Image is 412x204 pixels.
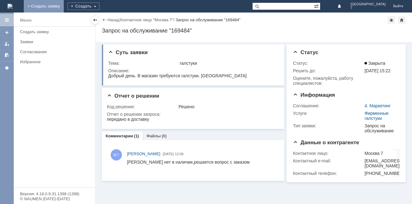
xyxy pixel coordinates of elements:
[108,49,148,55] span: Суть заявки
[108,18,119,22] a: Назад
[293,76,363,86] div: Oцените, пожалуйста, работу специалистов:
[102,28,406,34] div: Запрос на обслуживание "169484"
[364,103,391,108] a: 4. Маркетинг
[293,171,363,176] div: Контактный телефон:
[364,171,404,176] div: [PHONE_NUMBER]
[120,18,173,22] a: Контактное лицо "Москва 7"
[175,152,184,156] span: 12:06
[364,123,397,133] div: Запрос на обслуживание
[20,17,32,24] div: Меню
[107,104,177,109] div: Код решения:
[293,92,335,98] span: Информация
[350,6,386,10] span: 7
[364,158,404,168] div: [EMAIL_ADDRESS][DOMAIN_NAME]
[293,151,363,156] div: Контактное лицо:
[180,61,276,66] div: галстуки
[178,104,276,109] div: Решено
[293,49,318,55] span: Статус
[107,93,159,99] span: Отчет о решении
[293,123,363,128] div: Тип заявки:
[127,151,160,156] span: [PERSON_NAME]
[293,103,363,108] div: Соглашение:
[107,112,278,117] div: Отчет о решении запроса:
[20,197,89,201] div: © NAUMEN [DATE]-[DATE]
[2,50,12,60] a: Мои согласования
[350,3,386,6] span: [GEOGRAPHIC_DATA]
[18,37,94,47] a: Заявки
[314,3,320,9] span: Расширенный поиск
[108,61,178,66] div: Тема:
[108,68,278,73] div: Описание:
[293,140,359,145] span: Данные о контрагенте
[8,4,13,9] img: logo
[20,29,91,34] div: Создать заявку
[293,158,363,163] div: Контактный e-mail:
[293,111,363,116] div: Услуга:
[364,111,389,121] a: Фирменные галстуки
[18,47,94,57] a: Согласования
[91,16,99,24] div: Скрыть меню
[119,17,120,22] div: |
[68,3,99,10] div: Создать
[364,151,404,156] div: Москва 7
[120,18,176,22] div: /
[388,16,395,24] div: Добавить в избранное
[162,134,167,138] div: (0)
[146,134,161,138] a: Файлы
[20,192,89,196] div: Версия: 4.18.0.9.31.1398 (1398)
[293,68,363,73] div: Решить до:
[8,4,13,9] a: Перейти на домашнюю страницу
[293,61,363,66] div: Статус:
[175,18,240,22] div: Запрос на обслуживание "169484"
[398,16,405,24] div: Сделать домашней страницей
[20,49,91,54] div: Согласования
[18,27,94,37] a: Создать заявку
[364,61,385,66] span: Закрыта
[106,134,133,138] a: Комментарии
[134,134,139,138] div: (1)
[127,151,160,157] a: [PERSON_NAME]
[2,28,12,38] a: Создать заявку
[20,59,84,64] div: Избранное
[2,39,12,49] a: Мои заявки
[163,152,174,156] span: [DATE]
[20,39,91,44] div: Заявки
[364,68,390,73] span: [DATE] 15:22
